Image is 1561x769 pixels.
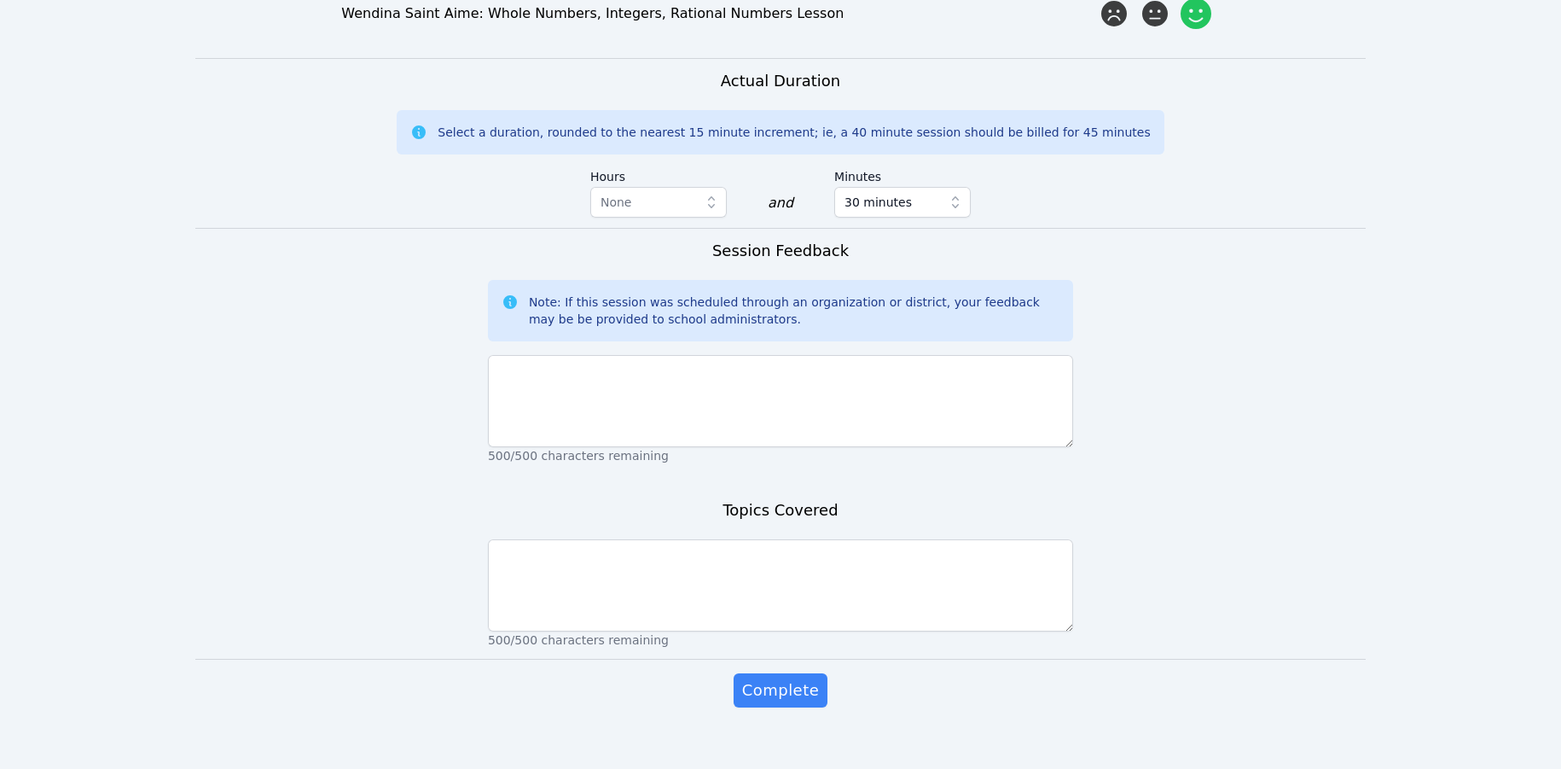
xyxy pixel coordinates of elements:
[488,632,1073,649] p: 500/500 characters remaining
[834,161,971,187] label: Minutes
[488,447,1073,464] p: 500/500 characters remaining
[722,498,838,522] h3: Topics Covered
[341,3,1096,24] div: Wendina Saint Aime: Whole Numbers, Integers, Rational Numbers Lesson
[721,69,840,93] h3: Actual Duration
[834,187,971,218] button: 30 minutes
[742,679,819,702] span: Complete
[601,195,632,209] span: None
[712,239,849,263] h3: Session Feedback
[734,673,827,708] button: Complete
[438,124,1150,141] div: Select a duration, rounded to the nearest 15 minute increment; ie, a 40 minute session should be ...
[590,187,727,218] button: None
[590,161,727,187] label: Hours
[529,294,1059,328] div: Note: If this session was scheduled through an organization or district, your feedback may be be ...
[768,193,793,213] div: and
[844,192,912,213] span: 30 minutes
